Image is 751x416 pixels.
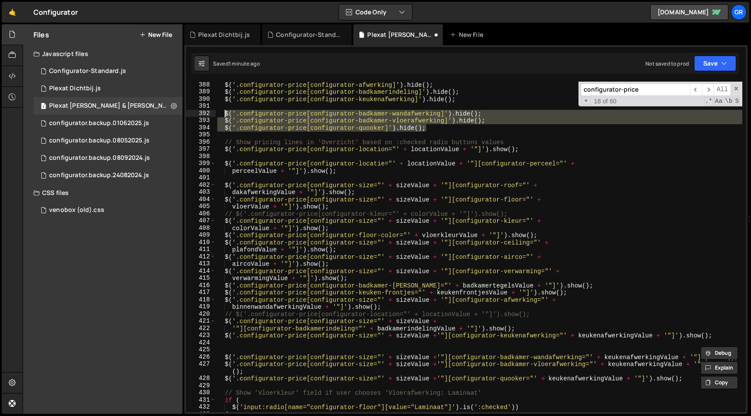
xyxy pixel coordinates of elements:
span: ​ [702,83,714,96]
div: 401 [186,174,216,182]
div: 411 [186,246,216,253]
div: 395 [186,131,216,139]
div: 418 [186,296,216,304]
div: 413 [186,260,216,267]
div: 417 [186,289,216,296]
div: 426 [186,353,216,361]
div: configurator.backup.24082024.js [49,172,149,179]
div: 394 [186,124,216,132]
div: 410 [186,239,216,246]
div: Plexat [PERSON_NAME] & [PERSON_NAME].js [367,30,432,39]
div: Plexat Dichtbij.js [49,85,101,92]
div: 388 [186,81,216,89]
div: CSS files [23,184,183,201]
div: 6838/38770.js [33,132,183,149]
div: 6838/40544.css [33,201,183,219]
div: 389 [186,88,216,96]
div: 419 [186,303,216,310]
div: 396 [186,139,216,146]
a: 🤙 [2,2,23,23]
div: 425 [186,346,216,353]
div: 422 [186,325,216,332]
div: 414 [186,267,216,275]
div: 408 [186,225,216,232]
input: Search for [581,83,690,96]
div: 416 [186,282,216,289]
div: 409 [186,231,216,239]
div: configurator.backup.01062025.js [49,119,149,127]
div: 430 [186,389,216,396]
div: 420 [186,310,216,318]
div: 412 [186,253,216,261]
span: Alt-Enter [714,83,731,96]
div: 421 [186,317,216,325]
h2: Files [33,30,49,40]
div: 432 [186,403,216,411]
div: Plexat Dichtbij.js [198,30,250,39]
div: 403 [186,188,216,196]
span: Whole Word Search [724,97,733,106]
span: Search In Selection [734,97,740,106]
div: 6838/20949.js [33,149,183,167]
button: Save [694,56,736,71]
div: Configurator-Standard.js [49,67,126,75]
div: Configurator [33,7,78,17]
div: 6838/13206.js [33,63,183,80]
div: New File [450,30,486,39]
div: 390 [186,96,216,103]
div: 407 [186,217,216,225]
div: 399 [186,160,216,167]
div: 405 [186,203,216,210]
span: 18 of 60 [591,98,620,105]
div: 415 [186,274,216,282]
span: RegExp Search [704,97,713,106]
div: Configurator-Standard.js [276,30,341,39]
div: 424 [186,339,216,347]
span: CaseSensitive Search [714,97,723,106]
a: Gr [731,4,747,20]
div: 400 [186,167,216,175]
div: 6838/40450.js [33,115,183,132]
button: Debug [701,347,738,360]
div: 6838/44243.js [33,80,183,97]
div: configurator.backup.08092024.js [49,154,150,162]
div: 402 [186,182,216,189]
div: 429 [186,382,216,390]
div: 391 [186,102,216,110]
div: 1 minute ago [229,60,260,67]
div: Saved [213,60,260,67]
span: ​ [690,83,702,96]
div: 392 [186,110,216,117]
div: Javascript files [23,45,183,63]
div: 398 [186,153,216,160]
span: Toggle Replace mode [582,97,591,105]
div: Plexat Groei & Thuis.js [33,97,186,115]
div: 427 [186,360,216,375]
div: 397 [186,145,216,153]
div: 6838/20077.js [33,167,183,184]
button: New File [140,31,172,38]
a: [DOMAIN_NAME] [650,4,728,20]
button: Copy [701,376,738,389]
div: Plexat [PERSON_NAME] & [PERSON_NAME].js [49,102,169,110]
button: Code Only [339,4,412,20]
div: 431 [186,396,216,404]
div: 406 [186,210,216,218]
button: Explain [701,361,738,374]
div: configurator.backup.08052025.js [49,137,150,145]
div: Not saved to prod [645,60,689,67]
div: venobox (old).css [49,206,104,214]
div: 404 [186,196,216,203]
span: 1 [41,103,46,110]
div: 393 [186,117,216,124]
div: 428 [186,375,216,382]
div: 423 [186,332,216,339]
